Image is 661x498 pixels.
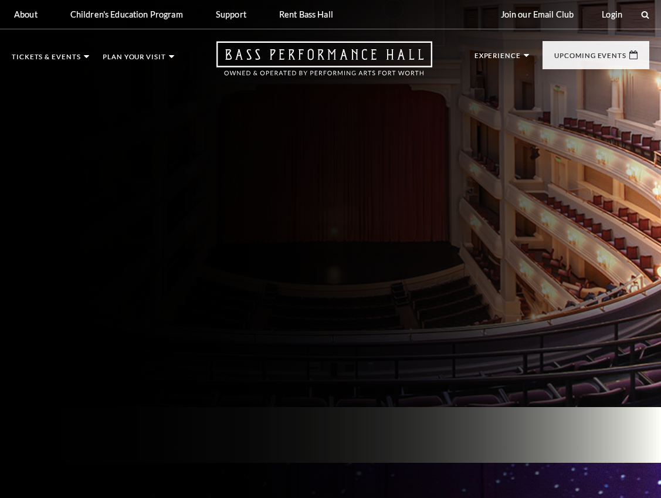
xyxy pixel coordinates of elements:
[554,52,626,65] p: Upcoming Events
[14,9,38,19] p: About
[70,9,183,19] p: Children's Education Program
[279,9,333,19] p: Rent Bass Hall
[216,9,246,19] p: Support
[12,53,81,66] p: Tickets & Events
[474,52,521,65] p: Experience
[103,53,166,66] p: Plan Your Visit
